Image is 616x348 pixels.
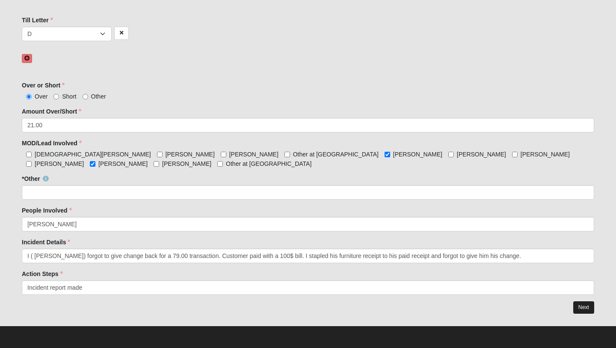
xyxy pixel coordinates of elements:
input: [PERSON_NAME] [448,152,454,157]
span: [PERSON_NAME] [35,160,84,167]
span: Other at [GEOGRAPHIC_DATA] [226,160,311,167]
span: [PERSON_NAME] [393,151,442,158]
input: [PERSON_NAME] [154,161,159,167]
span: [DEMOGRAPHIC_DATA][PERSON_NAME] [35,151,151,158]
span: Other at [GEOGRAPHIC_DATA] [293,151,379,158]
input: [PERSON_NAME] [90,161,95,167]
input: Other at [GEOGRAPHIC_DATA] [217,161,223,167]
input: Other at [GEOGRAPHIC_DATA] [284,152,290,157]
input: [PERSON_NAME] [512,152,518,157]
input: [PERSON_NAME] [26,161,32,167]
span: [PERSON_NAME] [521,151,570,158]
label: Incident Details [22,238,70,246]
input: Over [26,94,32,99]
label: Over or Short [22,81,65,90]
input: Other [83,94,88,99]
label: *Other [22,174,49,183]
span: Short [62,93,76,100]
input: [PERSON_NAME] [157,152,163,157]
input: [PERSON_NAME] [385,152,390,157]
span: [PERSON_NAME] [98,160,148,167]
input: [PERSON_NAME] [221,152,226,157]
label: Action Steps [22,270,63,278]
label: Till Letter [22,16,53,24]
span: [PERSON_NAME] [166,151,215,158]
span: [PERSON_NAME] [457,151,506,158]
a: Next [573,301,594,314]
input: Short [53,94,59,99]
span: [PERSON_NAME] [162,160,211,167]
span: Over [35,93,47,100]
label: MOD/Lead Involved [22,139,82,147]
input: [DEMOGRAPHIC_DATA][PERSON_NAME] [26,152,32,157]
label: People Involved [22,206,72,215]
span: [PERSON_NAME] [229,151,278,158]
span: Other [91,93,106,100]
label: Amount Over/Short [22,107,81,116]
